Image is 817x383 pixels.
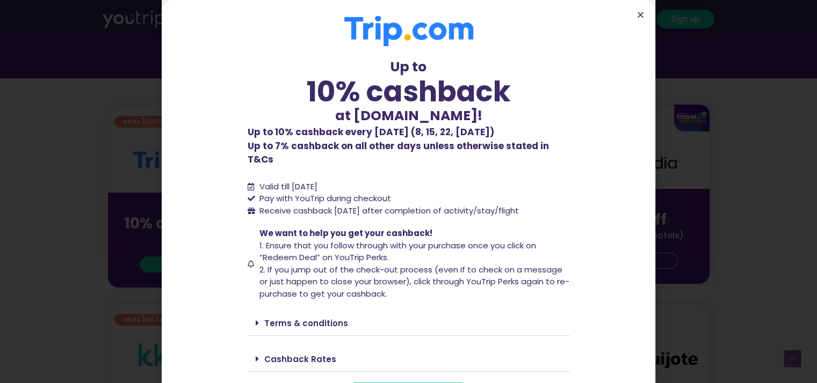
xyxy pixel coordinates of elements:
[259,205,519,216] span: Receive cashback [DATE] after completion of activity/stay/flight
[259,264,569,299] span: 2. If you jump out of the check-out process (even if to check on a message or just happen to clos...
[259,240,536,263] span: 1. Ensure that you follow through with your purchase once you click on “Redeem Deal” on YouTrip P...
[248,311,570,336] div: Terms & conditions
[257,193,391,205] span: Pay with YouTrip during checkout
[248,347,570,372] div: Cashback Rates
[264,353,336,365] a: Cashback Rates
[637,11,645,19] a: Close
[259,181,317,192] span: Valid till [DATE]
[248,126,494,138] b: Up to 10% cashback every [DATE] (8, 15, 22, [DATE])
[248,126,570,167] p: Up to 7% cashback on all other days unless otherwise stated in T&Cs
[259,227,432,239] span: We want to help you get your cashback!
[264,318,348,329] a: Terms & conditions
[248,57,570,126] div: Up to at [DOMAIN_NAME]!
[248,77,570,106] div: 10% cashback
